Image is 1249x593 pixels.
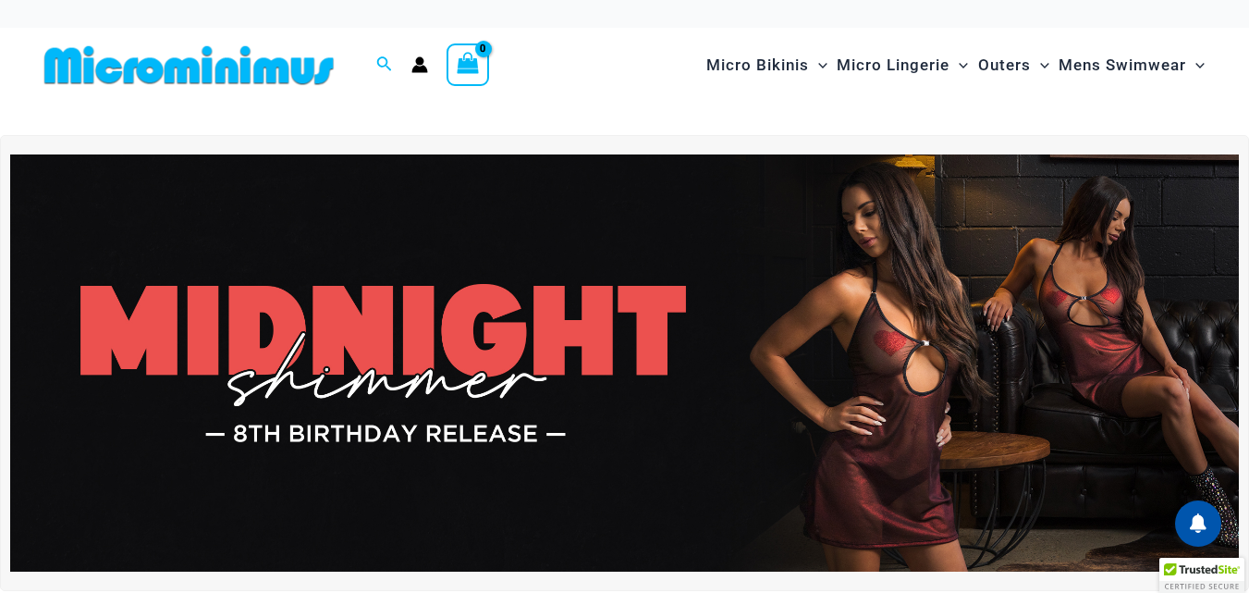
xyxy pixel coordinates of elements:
span: Mens Swimwear [1059,42,1186,89]
span: Outers [978,42,1031,89]
img: MM SHOP LOGO FLAT [37,44,341,86]
a: View Shopping Cart, empty [447,43,489,86]
span: Micro Lingerie [837,42,949,89]
a: OutersMenu ToggleMenu Toggle [973,37,1054,93]
span: Menu Toggle [949,42,968,89]
nav: Site Navigation [699,34,1212,96]
span: Menu Toggle [809,42,827,89]
a: Account icon link [411,56,428,73]
span: Menu Toggle [1186,42,1205,89]
a: Micro LingerieMenu ToggleMenu Toggle [832,37,973,93]
a: Micro BikinisMenu ToggleMenu Toggle [702,37,832,93]
span: Menu Toggle [1031,42,1049,89]
a: Search icon link [376,54,393,77]
img: Midnight Shimmer Red Dress [10,154,1239,573]
a: Mens SwimwearMenu ToggleMenu Toggle [1054,37,1209,93]
span: Micro Bikinis [706,42,809,89]
div: TrustedSite Certified [1159,558,1244,593]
